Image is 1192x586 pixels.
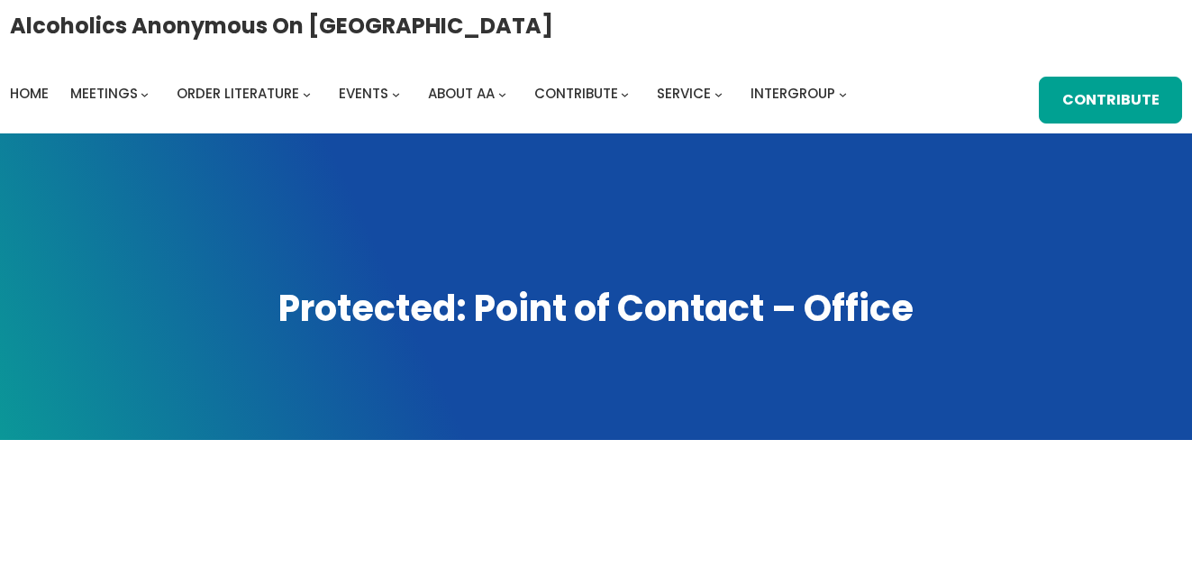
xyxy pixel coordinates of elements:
[177,84,299,103] span: Order Literature
[10,81,853,106] nav: Intergroup
[621,89,629,97] button: Contribute submenu
[303,89,311,97] button: Order Literature submenu
[534,84,618,103] span: Contribute
[751,81,835,106] a: Intergroup
[657,81,711,106] a: Service
[534,81,618,106] a: Contribute
[141,89,149,97] button: Meetings submenu
[392,89,400,97] button: Events submenu
[339,84,388,103] span: Events
[839,89,847,97] button: Intergroup submenu
[70,84,138,103] span: Meetings
[10,84,49,103] span: Home
[714,89,723,97] button: Service submenu
[751,84,835,103] span: Intergroup
[1039,77,1182,124] a: Contribute
[10,81,49,106] a: Home
[428,84,495,103] span: About AA
[428,81,495,106] a: About AA
[498,89,506,97] button: About AA submenu
[70,81,138,106] a: Meetings
[18,285,1174,334] h1: Protected: Point of Contact – Office
[339,81,388,106] a: Events
[657,84,711,103] span: Service
[10,6,553,45] a: Alcoholics Anonymous on [GEOGRAPHIC_DATA]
